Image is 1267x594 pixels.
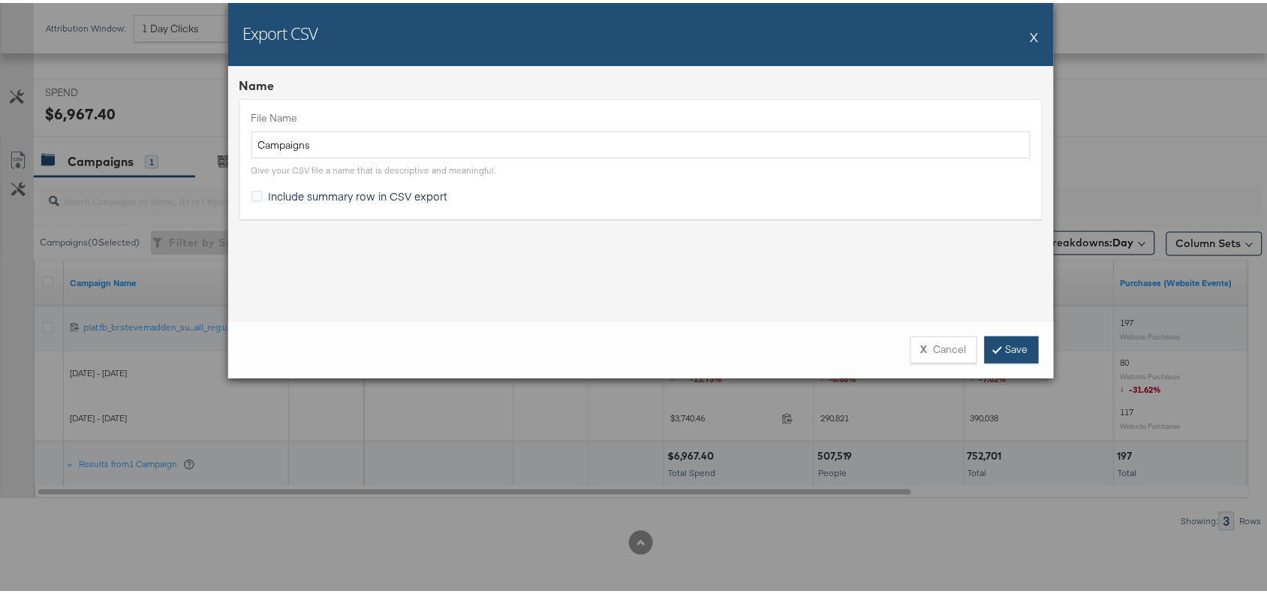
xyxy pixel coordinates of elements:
[269,185,448,201] span: Include summary row in CSV export
[239,74,1043,92] div: Name
[921,339,928,354] strong: X
[251,108,1031,122] label: File Name
[1031,19,1039,49] button: X
[251,161,496,173] div: Give your CSV file a name that is descriptive and meaningful.
[243,19,318,41] h2: Export CSV
[910,333,977,360] button: XCancel
[985,333,1039,360] a: Save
